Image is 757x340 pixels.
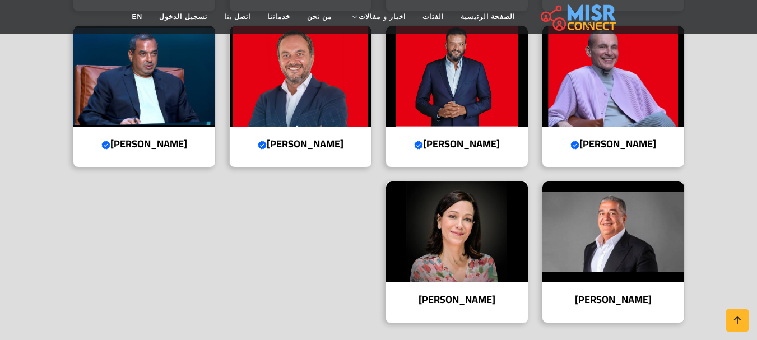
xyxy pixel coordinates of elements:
[535,25,691,167] a: محمد فاروق [PERSON_NAME]
[259,6,299,27] a: خدماتنا
[222,25,379,167] a: أحمد طارق خليل [PERSON_NAME]
[386,181,528,282] img: مني عطايا
[386,26,528,127] img: أيمن ممدوح
[535,181,691,323] a: ياسين منصور [PERSON_NAME]
[66,25,222,167] a: محمد إسماعيل منصور [PERSON_NAME]
[570,141,579,150] svg: Verified account
[238,138,363,150] h4: [PERSON_NAME]
[340,6,414,27] a: اخبار و مقالات
[216,6,259,27] a: اتصل بنا
[258,141,267,150] svg: Verified account
[452,6,523,27] a: الصفحة الرئيسية
[542,26,684,127] img: محمد فاروق
[151,6,215,27] a: تسجيل الدخول
[230,26,371,127] img: أحمد طارق خليل
[124,6,151,27] a: EN
[551,294,676,306] h4: [PERSON_NAME]
[299,6,340,27] a: من نحن
[379,181,535,323] a: مني عطايا [PERSON_NAME]
[73,26,215,127] img: محمد إسماعيل منصور
[551,138,676,150] h4: [PERSON_NAME]
[101,141,110,150] svg: Verified account
[394,294,519,306] h4: [PERSON_NAME]
[541,3,616,31] img: main.misr_connect
[414,6,452,27] a: الفئات
[82,138,207,150] h4: [PERSON_NAME]
[394,138,519,150] h4: [PERSON_NAME]
[379,25,535,167] a: أيمن ممدوح [PERSON_NAME]
[359,12,406,22] span: اخبار و مقالات
[542,181,684,282] img: ياسين منصور
[414,141,423,150] svg: Verified account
